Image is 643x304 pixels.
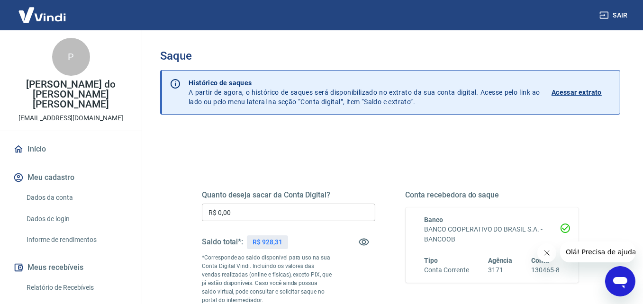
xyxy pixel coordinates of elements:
[488,265,513,275] h6: 3171
[189,78,540,107] p: A partir de agora, o histórico de saques será disponibilizado no extrato da sua conta digital. Ac...
[189,78,540,88] p: Histórico de saques
[488,257,513,264] span: Agência
[160,49,620,63] h3: Saque
[605,266,635,296] iframe: Botão para abrir a janela de mensagens
[11,257,130,278] button: Meus recebíveis
[552,78,612,107] a: Acessar extrato
[406,190,579,200] h5: Conta recebedora do saque
[23,209,130,229] a: Dados de login
[8,80,134,109] p: [PERSON_NAME] do [PERSON_NAME] [PERSON_NAME]
[537,243,556,262] iframe: Fechar mensagem
[18,113,123,123] p: [EMAIL_ADDRESS][DOMAIN_NAME]
[202,190,375,200] h5: Quanto deseja sacar da Conta Digital?
[52,38,90,76] div: P
[23,278,130,297] a: Relatório de Recebíveis
[425,265,469,275] h6: Conta Corrente
[531,265,560,275] h6: 130465-8
[23,230,130,250] a: Informe de rendimentos
[425,216,444,224] span: Banco
[202,237,243,247] h5: Saldo total*:
[552,88,602,97] p: Acessar extrato
[560,241,635,262] iframe: Mensagem da empresa
[253,237,282,247] p: R$ 928,31
[6,7,80,14] span: Olá! Precisa de ajuda?
[425,224,560,244] h6: BANCO COOPERATIVO DO BRASIL S.A. - BANCOOB
[11,0,73,29] img: Vindi
[425,257,438,264] span: Tipo
[531,257,549,264] span: Conta
[11,139,130,160] a: Início
[23,188,130,207] a: Dados da conta
[598,7,632,24] button: Sair
[11,167,130,188] button: Meu cadastro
